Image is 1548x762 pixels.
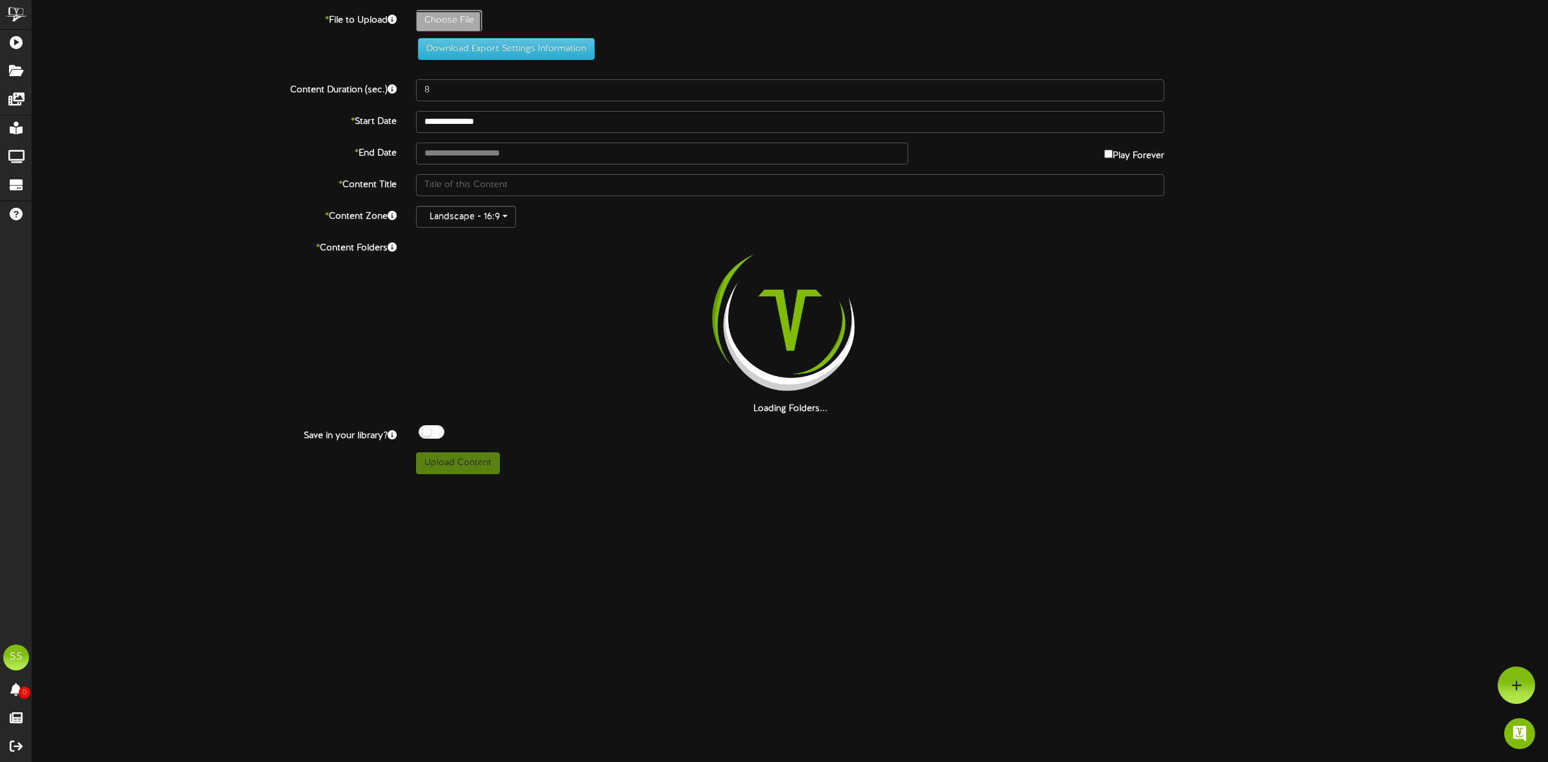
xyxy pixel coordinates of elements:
button: Upload Content [416,452,500,474]
input: Play Forever [1104,150,1113,158]
button: Landscape - 16:9 [416,206,516,228]
label: Save in your library? [23,425,406,443]
label: End Date [23,143,406,160]
label: Content Zone [23,206,406,223]
input: Title of this Content [416,174,1164,196]
label: Content Title [23,174,406,192]
div: Open Intercom Messenger [1504,718,1535,749]
a: Download Export Settings Information [412,44,595,54]
strong: Loading Folders... [753,404,828,414]
label: Content Duration (sec.) [23,79,406,97]
img: loading-spinner-2.png [708,237,873,403]
button: Download Export Settings Information [418,38,595,60]
label: Start Date [23,111,406,128]
span: 0 [19,687,30,699]
label: Play Forever [1104,143,1164,163]
label: Content Folders [23,237,406,255]
label: File to Upload [23,10,406,27]
div: SS [3,645,29,670]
